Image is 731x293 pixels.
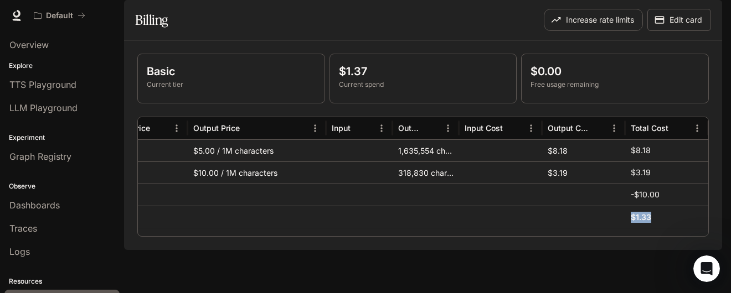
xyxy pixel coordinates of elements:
[307,120,323,137] button: Menu
[544,9,643,31] button: Increase rate limits
[670,120,686,137] button: Sort
[147,80,316,90] p: Current tier
[631,189,660,200] p: -$10.00
[423,120,440,137] button: Sort
[147,63,316,80] p: Basic
[531,80,699,90] p: Free usage remaining
[631,145,651,156] p: $8.18
[531,63,699,80] p: $0.00
[332,123,351,133] div: Input
[188,161,326,184] div: $10.00 / 1M characters
[398,123,422,133] div: Output
[241,120,258,137] button: Sort
[542,139,625,161] div: $8.18
[29,4,90,27] button: All workspaces
[693,255,720,282] iframe: Intercom live chat
[689,120,706,137] button: Menu
[151,120,168,137] button: Sort
[352,120,368,137] button: Sort
[523,120,539,137] button: Menu
[542,161,625,184] div: $3.19
[504,120,521,137] button: Sort
[647,9,711,31] button: Edit card
[373,120,390,137] button: Menu
[188,139,326,161] div: $5.00 / 1M characters
[631,167,651,178] p: $3.19
[440,120,456,137] button: Menu
[339,63,508,80] p: $1.37
[393,161,459,184] div: 318,830 characters
[589,120,606,137] button: Sort
[135,9,168,31] h1: Billing
[465,123,503,133] div: Input Cost
[393,139,459,161] div: 1,635,554 characters
[631,123,668,133] div: Total Cost
[548,123,588,133] div: Output Cost
[46,11,73,20] p: Default
[631,212,651,223] h6: $1.33
[339,80,508,90] p: Current spend
[193,123,240,133] div: Output Price
[606,120,622,137] button: Menu
[168,120,185,137] button: Menu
